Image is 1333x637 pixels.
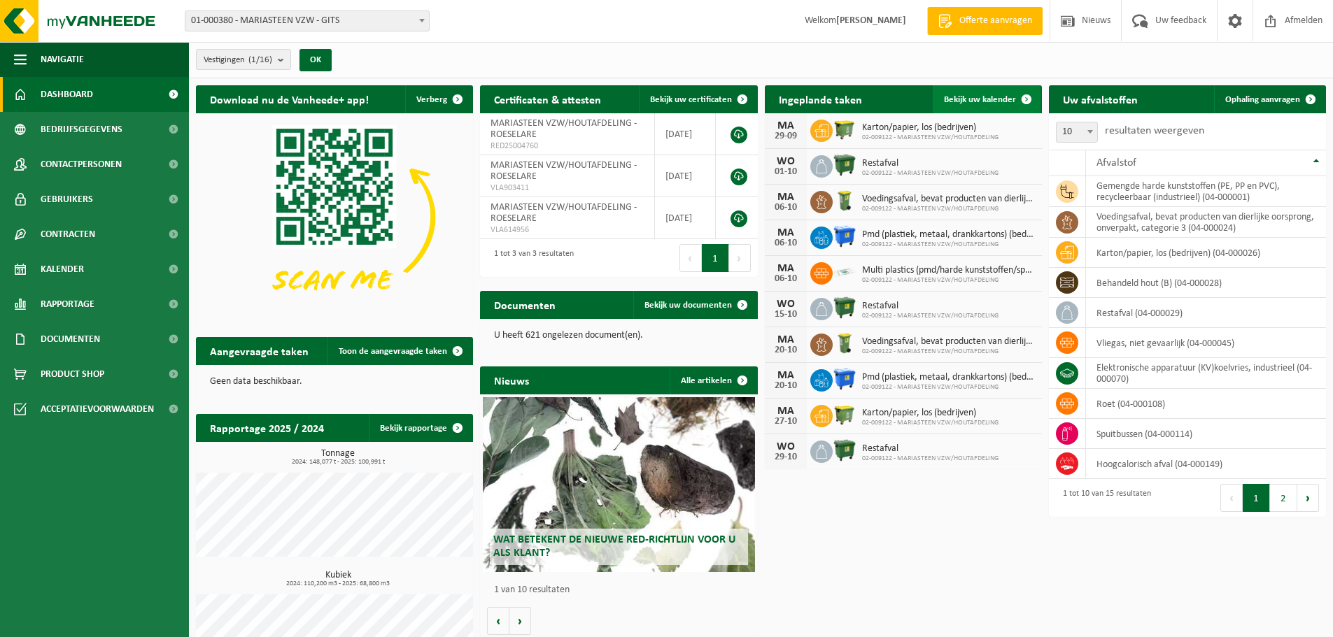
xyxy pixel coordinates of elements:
[1049,85,1152,113] h2: Uw afvalstoffen
[833,367,856,391] img: WB-1100-HPE-BE-01
[196,85,383,113] h2: Download nu de Vanheede+ app!
[480,85,615,113] h2: Certificaten & attesten
[1056,482,1151,513] div: 1 tot 10 van 15 resultaten
[862,419,999,427] span: 02-009122 - MARIASTEEN VZW/HOUTAFDELING
[862,312,999,320] span: 02-009122 - MARIASTEEN VZW/HOUTAFDELING
[196,414,338,441] h2: Rapportage 2025 / 2024
[1086,389,1326,419] td: roet (04-000108)
[41,77,93,112] span: Dashboard
[862,455,999,463] span: 02-009122 - MARIASTEEN VZW/HOUTAFDELING
[765,85,876,113] h2: Ingeplande taken
[41,42,84,77] span: Navigatie
[1105,125,1204,136] label: resultaten weergeven
[1086,328,1326,358] td: vliegas, niet gevaarlijk (04-000045)
[480,366,543,394] h2: Nieuws
[493,534,735,559] span: Wat betekent de nieuwe RED-richtlijn voor u als klant?
[772,263,800,274] div: MA
[772,345,800,355] div: 20-10
[1220,484,1243,512] button: Previous
[203,580,473,587] span: 2024: 110,200 m3 - 2025: 68,800 m3
[41,287,94,322] span: Rapportage
[41,392,154,427] span: Acceptatievoorwaarden
[862,408,999,419] span: Karton/papier, los (bedrijven)
[480,291,570,318] h2: Documenten
[944,95,1016,104] span: Bekijk uw kalender
[862,205,1035,213] span: 02-009122 - MARIASTEEN VZW/HOUTAFDELING
[862,372,1035,383] span: Pmd (plastiek, metaal, drankkartons) (bedrijven)
[862,229,1035,241] span: Pmd (plastiek, metaal, drankkartons) (bedrijven)
[772,381,800,391] div: 20-10
[1243,484,1270,512] button: 1
[833,260,856,284] img: LP-SK-00500-LPE-16
[494,331,743,341] p: U heeft 621 ongelezen document(en).
[833,117,856,141] img: WB-1100-HPE-GN-50
[203,449,473,466] h3: Tonnage
[639,85,756,113] a: Bekijk uw certificaten
[196,113,473,321] img: Download de VHEPlus App
[1086,176,1326,207] td: gemengde harde kunststoffen (PE, PP en PVC), recycleerbaar (industrieel) (04-000001)
[833,224,856,248] img: WB-1100-HPE-BE-01
[185,11,429,31] span: 01-000380 - MARIASTEEN VZW - GITS
[862,241,1035,249] span: 02-009122 - MARIASTEEN VZW/HOUTAFDELING
[862,265,1035,276] span: Multi plastics (pmd/harde kunststoffen/spanbanden/eps/folie naturel/folie gemeng...
[772,131,800,141] div: 29-09
[509,607,531,635] button: Volgende
[210,377,459,387] p: Geen data beschikbaar.
[772,406,800,417] div: MA
[196,49,291,70] button: Vestigingen(1/16)
[248,55,272,64] count: (1/16)
[729,244,751,272] button: Next
[633,291,756,319] a: Bekijk uw documenten
[772,310,800,320] div: 15-10
[41,182,93,217] span: Gebruikers
[491,160,637,182] span: MARIASTEEN VZW/HOUTAFDELING - ROESELARE
[772,274,800,284] div: 06-10
[772,203,800,213] div: 06-10
[487,243,574,273] div: 1 tot 3 van 3 resultaten
[655,113,716,155] td: [DATE]
[327,337,472,365] a: Toon de aangevraagde taken
[204,50,272,71] span: Vestigingen
[772,238,800,248] div: 06-10
[203,459,473,466] span: 2024: 148,077 t - 2025: 100,991 t
[933,85,1041,113] a: Bekijk uw kalender
[862,194,1035,205] span: Voedingsafval, bevat producten van dierlijke oorsprong, onverpakt, categorie 3
[772,452,800,462] div: 29-10
[196,337,323,364] h2: Aangevraagde taken
[203,571,473,587] h3: Kubiek
[1086,358,1326,389] td: elektronische apparatuur (KV)koelvries, industrieel (04-000070)
[41,147,122,182] span: Contactpersonen
[491,202,637,224] span: MARIASTEEN VZW/HOUTAFDELING - ROESELARE
[416,95,447,104] span: Verberg
[41,357,104,392] span: Product Shop
[494,585,750,595] p: 1 van 10 resultaten
[487,607,509,635] button: Vorige
[1086,298,1326,328] td: restafval (04-000029)
[650,95,732,104] span: Bekijk uw certificaten
[1086,238,1326,268] td: karton/papier, los (bedrijven) (04-000026)
[836,15,906,26] strong: [PERSON_NAME]
[655,197,716,239] td: [DATE]
[483,397,754,572] a: Wat betekent de nieuwe RED-richtlijn voor u als klant?
[1086,449,1326,479] td: hoogcalorisch afval (04-000149)
[862,383,1035,392] span: 02-009122 - MARIASTEEN VZW/HOUTAFDELING
[405,85,472,113] button: Verberg
[833,331,856,355] img: WB-0140-HPE-GN-50
[772,370,800,381] div: MA
[1270,484,1297,512] button: 2
[185,10,430,31] span: 01-000380 - MARIASTEEN VZW - GITS
[833,438,856,462] img: WB-1100-HPE-GN-01
[772,167,800,177] div: 01-10
[862,443,999,455] span: Restafval
[772,120,800,131] div: MA
[862,348,1035,356] span: 02-009122 - MARIASTEEN VZW/HOUTAFDELING
[772,227,800,238] div: MA
[772,156,800,167] div: WO
[41,322,100,357] span: Documenten
[369,414,472,442] a: Bekijk rapportage
[491,182,644,194] span: VLA903411
[927,7,1043,35] a: Offerte aanvragen
[1086,207,1326,238] td: voedingsafval, bevat producten van dierlijke oorsprong, onverpakt, categorie 3 (04-000024)
[679,244,702,272] button: Previous
[862,122,999,134] span: Karton/papier, los (bedrijven)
